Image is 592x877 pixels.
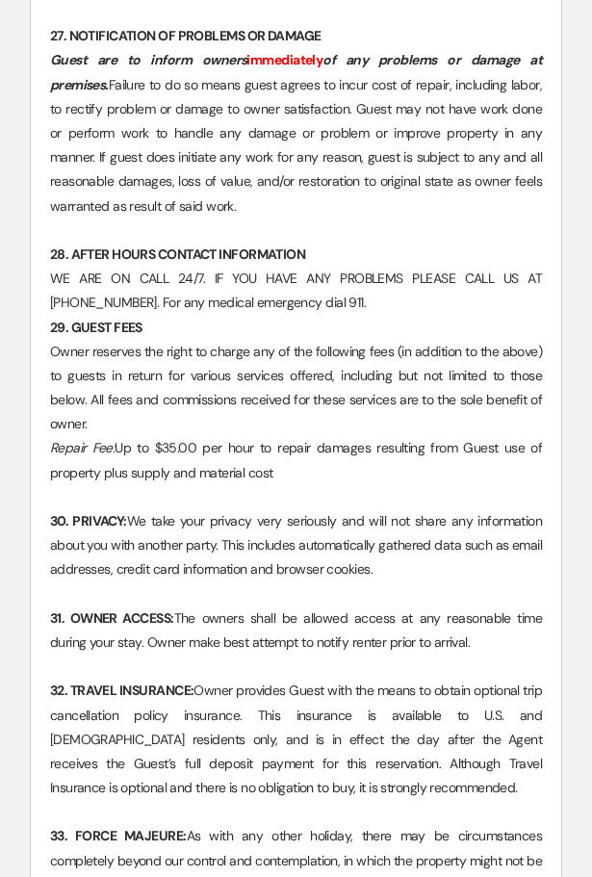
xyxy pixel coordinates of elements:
[50,48,543,218] p: Failure to do so means guest agrees to incur cost of repair, including labor, to rectify problem ...
[50,606,543,655] p: The owners shall be allowed access at any reasonable time during your stay. Owner make best attem...
[50,679,543,800] p: Owner provides Guest with the means to obtain optional trip cancellation policy insurance. This i...
[50,512,127,529] strong: 30. PRIVACY:
[50,436,543,484] p: Up to $35.00 per hour to repair damages resulting from Guest use of property plus supply and mate...
[50,51,247,68] em: Guest are to inform owners
[246,51,322,68] strong: immediately
[50,27,322,44] strong: 27. NOTIFICATION OF PROBLEMS OR DAMAGE
[50,340,543,437] p: Owner reserves the right to charge any of the following fees (in addition to the above) to guests...
[50,51,545,92] em: of any problems or damage at premises.
[50,319,142,336] strong: 29. GUEST FEES
[50,267,543,315] p: WE ARE ON CALL 24/7. IF YOU HAVE ANY PROBLEMS PLEASE CALL US AT [PHONE_NUMBER]. For any medical e...
[50,245,305,263] strong: 28. AFTER HOURS CONTACT INFORMATION
[50,827,187,844] strong: 33. FORCE MAJEURE:
[50,439,116,456] em: Repair Fee:
[50,682,194,699] strong: 32. TRAVEL INSURANCE:
[50,609,174,627] strong: 31. OWNER ACCESS:
[50,509,543,582] p: We take your privacy very seriously and will not share any information about you with another par...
